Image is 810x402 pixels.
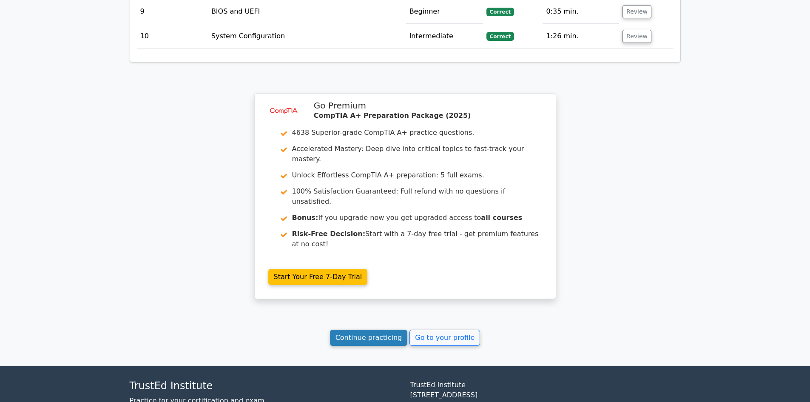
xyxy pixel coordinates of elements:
[486,32,514,40] span: Correct
[330,330,408,346] a: Continue practicing
[130,380,400,392] h4: TrustEd Institute
[622,30,651,43] button: Review
[622,5,651,18] button: Review
[486,8,514,16] span: Correct
[208,24,406,48] td: System Configuration
[409,330,480,346] a: Go to your profile
[137,24,208,48] td: 10
[268,269,368,285] a: Start Your Free 7-Day Trial
[543,24,619,48] td: 1:26 min.
[406,24,483,48] td: Intermediate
